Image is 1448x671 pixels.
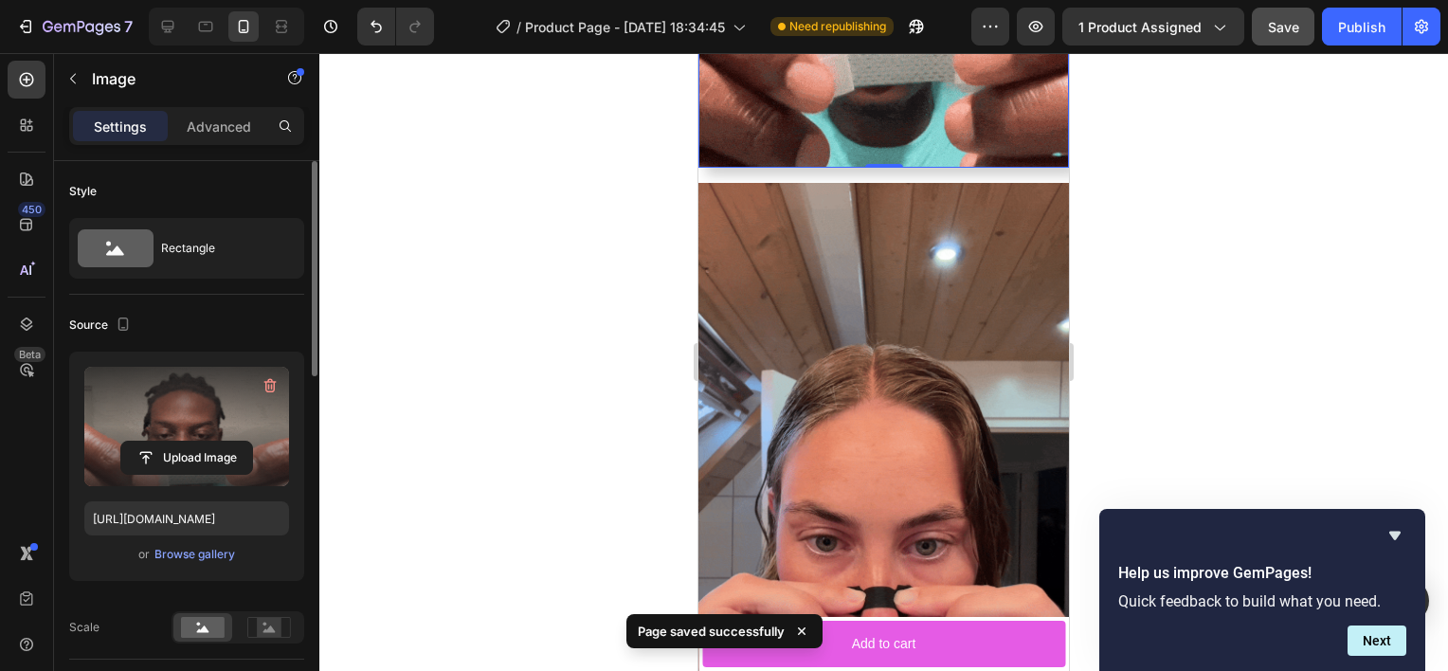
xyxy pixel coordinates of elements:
div: Browse gallery [154,546,235,563]
div: Beta [14,347,45,362]
span: or [138,543,150,566]
h2: Help us improve GemPages! [1118,562,1406,585]
span: / [516,17,521,37]
button: 7 [8,8,141,45]
button: Browse gallery [154,545,236,564]
div: Scale [69,619,100,636]
button: Publish [1322,8,1402,45]
div: Help us improve GemPages! [1118,524,1406,656]
iframe: Design area [698,53,1069,671]
div: 450 [18,202,45,217]
span: Need republishing [789,18,886,35]
span: Save [1268,19,1299,35]
div: Rectangle [161,227,277,270]
p: Advanced [187,117,251,136]
p: 7 [124,15,133,38]
span: 1 product assigned [1078,17,1202,37]
p: Image [92,67,253,90]
div: Undo/Redo [357,8,434,45]
button: Save [1252,8,1314,45]
div: Publish [1338,17,1385,37]
input: https://example.com/image.jpg [84,501,289,535]
button: Next question [1348,626,1406,656]
span: Product Page - [DATE] 18:34:45 [525,17,725,37]
p: Page saved successfully [638,622,785,641]
button: Hide survey [1384,524,1406,547]
p: Settings [94,117,147,136]
div: Source [69,313,135,338]
button: Upload Image [120,441,253,475]
p: Quick feedback to build what you need. [1118,592,1406,610]
div: Style [69,183,97,200]
button: 1 product assigned [1062,8,1244,45]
